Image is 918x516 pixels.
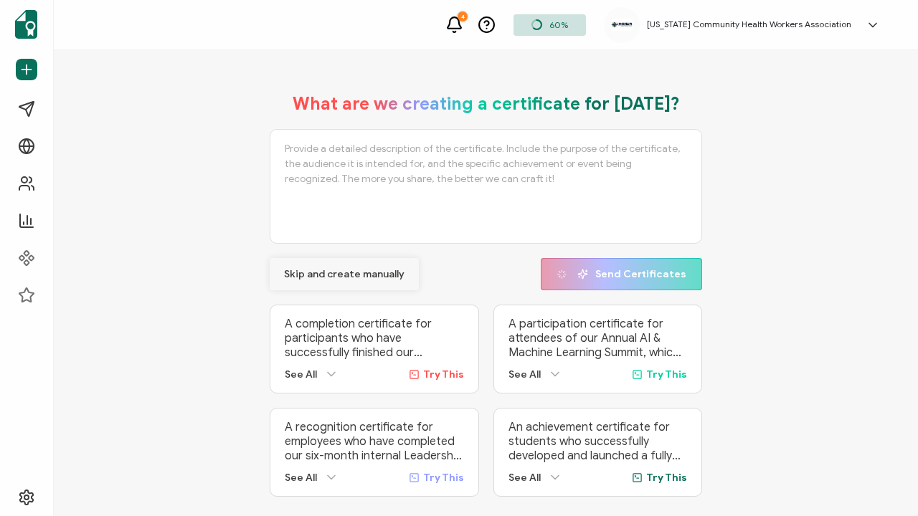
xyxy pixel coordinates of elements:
[549,19,568,30] span: 60%
[285,317,464,360] p: A completion certificate for participants who have successfully finished our ‘Advanced Digital Ma...
[508,317,688,360] p: A participation certificate for attendees of our Annual AI & Machine Learning Summit, which broug...
[284,269,404,279] span: Skip and create manually
[423,368,464,381] span: Try This
[508,420,688,463] p: An achievement certificate for students who successfully developed and launched a fully functiona...
[672,354,918,516] iframe: Chat Widget
[293,93,680,115] h1: What are we creating a certificate for [DATE]?
[458,11,468,21] div: 4
[611,19,633,31] img: 9c842cb6-4ed7-4ec3-b445-b17f7802da1f.jpg
[285,472,317,484] span: See All
[647,19,851,29] h5: [US_STATE] Community Health Workers Association
[270,258,419,290] button: Skip and create manually
[508,368,541,381] span: See All
[423,472,464,484] span: Try This
[508,472,541,484] span: See All
[285,368,317,381] span: See All
[646,472,687,484] span: Try This
[646,368,687,381] span: Try This
[285,420,464,463] p: A recognition certificate for employees who have completed our six-month internal Leadership Deve...
[15,10,37,39] img: sertifier-logomark-colored.svg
